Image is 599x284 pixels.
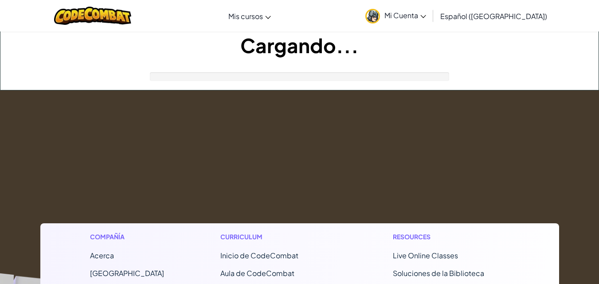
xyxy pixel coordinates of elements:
[220,251,298,260] span: Inicio de CodeCombat
[440,12,547,21] span: Español ([GEOGRAPHIC_DATA])
[393,251,458,260] a: Live Online Classes
[0,31,599,59] h1: Cargando...
[384,11,426,20] span: Mi Cuenta
[90,251,114,260] a: Acerca
[90,232,164,241] h1: Compañía
[90,268,164,278] a: [GEOGRAPHIC_DATA]
[228,12,263,21] span: Mis cursos
[361,2,431,30] a: Mi Cuenta
[365,9,380,23] img: avatar
[54,7,132,25] img: CodeCombat logo
[220,232,337,241] h1: Curriculum
[393,232,509,241] h1: Resources
[393,268,484,278] a: Soluciones de la Biblioteca
[436,4,552,28] a: Español ([GEOGRAPHIC_DATA])
[224,4,275,28] a: Mis cursos
[220,268,294,278] a: Aula de CodeCombat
